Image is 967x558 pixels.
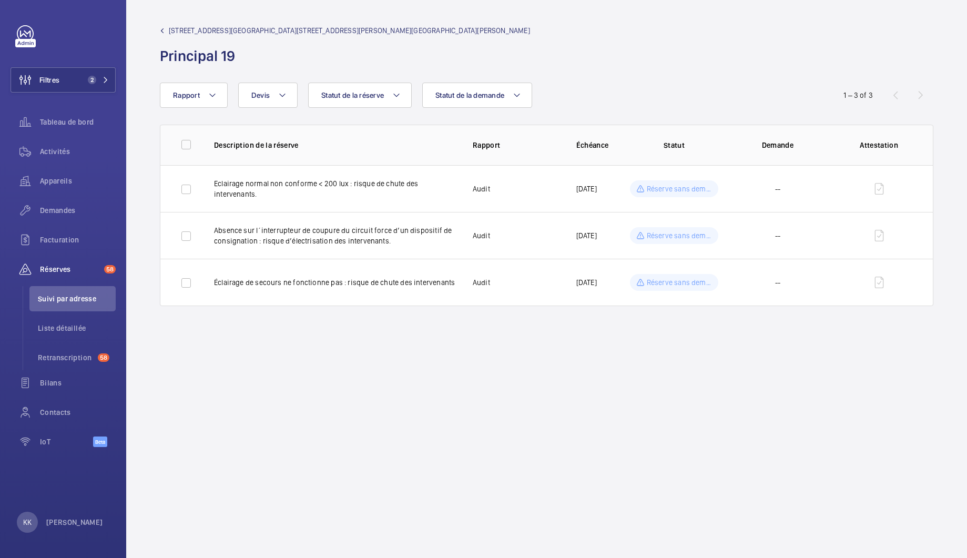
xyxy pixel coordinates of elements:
[630,140,719,150] p: Statut
[40,407,116,418] span: Contacts
[93,437,107,447] span: Beta
[40,205,116,216] span: Demandes
[40,235,116,245] span: Facturation
[308,83,412,108] button: Statut de la réserve
[88,76,96,84] span: 2
[238,83,298,108] button: Devis
[40,437,93,447] span: IoT
[40,264,100,275] span: Réserves
[40,117,116,127] span: Tableau de bord
[647,230,712,241] p: Réserve sans demande
[473,140,559,150] p: Rapport
[576,184,597,194] p: [DATE]
[214,178,456,199] p: Eclairage normal non conforme < 200 lux : risque de chute des intervenants.
[38,293,116,304] span: Suivi par adresse
[11,67,116,93] button: Filtres2
[214,140,456,150] p: Description de la réserve
[733,140,822,150] p: Demande
[843,90,873,100] div: 1 – 3 of 3
[321,91,384,99] span: Statut de la réserve
[775,230,780,241] span: --
[160,46,530,66] h1: Principal 19
[576,277,597,288] p: [DATE]
[98,353,109,362] span: 58
[173,91,200,99] span: Rapport
[251,91,270,99] span: Devis
[214,277,456,288] p: Éclairage de secours ne fonctionne pas : risque de chute des intervenants
[576,140,623,150] p: Échéance
[473,184,490,194] p: Audit
[46,517,103,527] p: [PERSON_NAME]
[576,230,597,241] p: [DATE]
[40,176,116,186] span: Appareils
[473,277,490,288] p: Audit
[169,25,530,36] span: [STREET_ADDRESS][GEOGRAPHIC_DATA][STREET_ADDRESS][PERSON_NAME][GEOGRAPHIC_DATA][PERSON_NAME]
[775,184,780,194] span: --
[40,146,116,157] span: Activités
[846,140,912,150] p: Attestation
[160,83,228,108] button: Rapport
[435,91,504,99] span: Statut de la demande
[38,323,116,333] span: Liste détaillée
[40,378,116,388] span: Bilans
[647,184,712,194] p: Réserve sans demande
[23,517,32,527] p: KK
[473,230,490,241] p: Audit
[104,265,116,273] span: 58
[422,83,532,108] button: Statut de la demande
[39,75,59,85] span: Filtres
[214,225,456,246] p: Absence sur l ́ interrupteur de coupure du circuit force d’un dispositif de consignation : risque...
[647,277,712,288] p: Réserve sans demande
[38,352,94,363] span: Retranscription
[775,277,780,288] span: --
